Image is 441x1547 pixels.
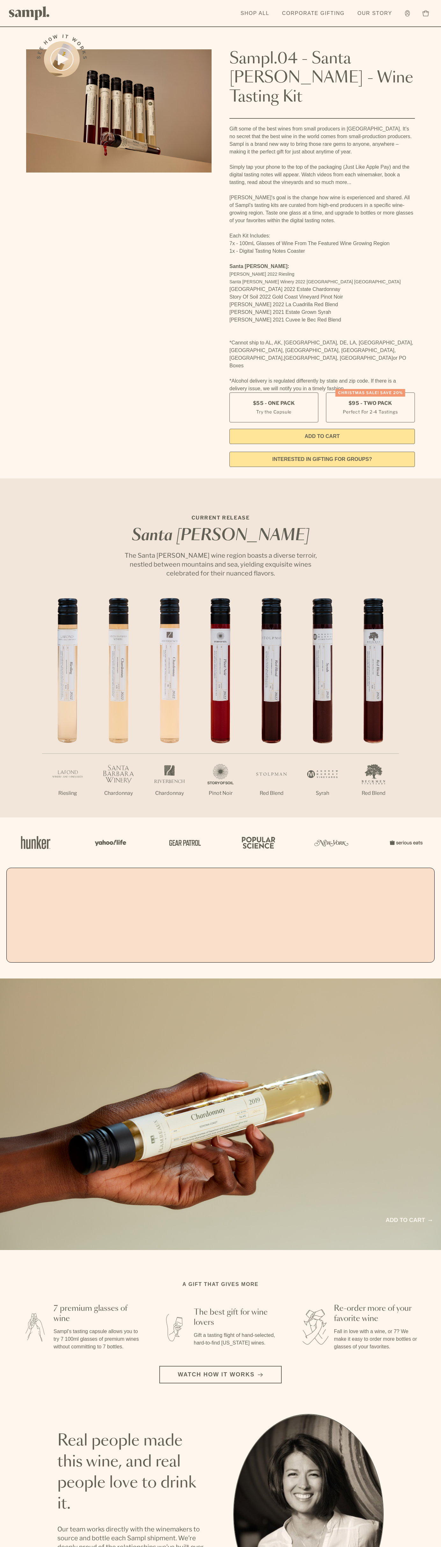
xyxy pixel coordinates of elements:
p: CURRENT RELEASE [119,514,322,522]
p: Pinot Noir [195,789,246,797]
h2: Real people made this wine, and real people love to drink it. [57,1430,208,1515]
li: [PERSON_NAME] 2021 Estate Grown Syrah [229,308,415,316]
button: Add to Cart [229,429,415,444]
span: [PERSON_NAME] 2022 Riesling [229,272,294,277]
div: Christmas SALE! Save 20% [336,389,405,397]
li: 5 / 7 [246,598,297,817]
a: Corporate Gifting [279,6,348,20]
span: , [283,355,284,361]
p: Chardonnay [144,789,195,797]
em: Santa [PERSON_NAME] [132,528,309,543]
h1: Sampl.04 - Santa [PERSON_NAME] - Wine Tasting Kit [229,49,415,107]
p: Red Blend [246,789,297,797]
p: Syrah [297,789,348,797]
span: $55 - One Pack [253,400,295,407]
li: 1 / 7 [42,598,93,817]
p: Fall in love with a wine, or 7? We make it easy to order more bottles or glasses of your favorites. [334,1328,421,1351]
li: 7 / 7 [348,598,399,817]
a: Our Story [354,6,395,20]
small: Perfect For 2-4 Tastings [343,408,398,415]
div: Gift some of the best wines from small producers in [GEOGRAPHIC_DATA]. It’s no secret that the be... [229,125,415,392]
li: [GEOGRAPHIC_DATA] 2022 Estate Chardonnay [229,286,415,293]
img: Sampl logo [9,6,50,20]
p: Gift a tasting flight of hand-selected, hard-to-find [US_STATE] wines. [194,1332,280,1347]
li: 3 / 7 [144,598,195,817]
img: Artboard_4_28b4d326-c26e-48f9-9c80-911f17d6414e_x450.png [238,829,277,856]
h3: The best gift for wine lovers [194,1307,280,1328]
li: 4 / 7 [195,598,246,817]
li: Story Of Soil 2022 Gold Coast Vineyard Pinot Noir [229,293,415,301]
p: Sampl's tasting capsule allows you to try 7 100ml glasses of premium wines without committing to ... [54,1328,140,1351]
span: $95 - Two Pack [349,400,392,407]
h2: A gift that gives more [183,1281,259,1288]
p: The Santa [PERSON_NAME] wine region boasts a diverse terroir, nestled between mountains and sea, ... [119,551,322,578]
span: [GEOGRAPHIC_DATA], [GEOGRAPHIC_DATA] [284,355,393,361]
strong: Santa [PERSON_NAME]: [229,264,289,269]
button: Watch how it works [159,1366,282,1383]
img: Artboard_5_7fdae55a-36fd-43f7-8bfd-f74a06a2878e_x450.png [164,829,203,856]
li: 6 / 7 [297,598,348,817]
p: Chardonnay [93,789,144,797]
span: Santa [PERSON_NAME] Winery 2022 [GEOGRAPHIC_DATA] [GEOGRAPHIC_DATA] [229,279,401,284]
li: 2 / 7 [93,598,144,817]
a: interested in gifting for groups? [229,452,415,467]
p: Red Blend [348,789,399,797]
a: Add to cart [386,1216,432,1225]
img: Artboard_3_0b291449-6e8c-4d07-b2c2-3f3601a19cd1_x450.png [312,829,351,856]
img: Artboard_6_04f9a106-072f-468a-bdd7-f11783b05722_x450.png [90,829,129,856]
li: [PERSON_NAME] 2022 La Cuadrilla Red Blend [229,301,415,308]
a: Shop All [237,6,272,20]
h3: 7 premium glasses of wine [54,1303,140,1324]
img: Artboard_1_c8cd28af-0030-4af1-819c-248e302c7f06_x450.png [17,829,55,856]
button: See how it works [44,41,80,77]
img: Sampl.04 - Santa Barbara - Wine Tasting Kit [26,49,212,173]
h3: Re-order more of your favorite wine [334,1303,421,1324]
img: Artboard_7_5b34974b-f019-449e-91fb-745f8d0877ee_x450.png [386,829,424,856]
small: Try the Capsule [256,408,292,415]
p: Riesling [42,789,93,797]
li: [PERSON_NAME] 2021 Cuvee le Bec Red Blend [229,316,415,324]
